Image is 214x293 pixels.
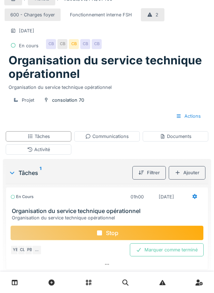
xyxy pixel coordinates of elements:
[10,194,34,200] div: En cours
[169,166,205,179] div: Ajouter
[17,245,27,255] div: CL
[57,39,67,49] div: CB
[40,169,41,177] sup: 1
[156,11,158,18] div: 2
[159,193,174,200] div: [DATE]
[10,245,20,255] div: YE
[9,81,205,91] div: Organisation du service technique opérationnel
[85,133,129,140] div: Communications
[170,110,207,123] div: Actions
[10,11,55,18] div: 600 - Charges foyer
[9,169,129,177] div: Tâches
[12,208,205,214] h3: Organisation du service technique opérationnel
[132,166,166,179] div: Filtrer
[130,243,204,256] div: Marquer comme terminé
[92,39,102,49] div: CB
[131,193,144,200] div: 01h00
[46,39,56,49] div: CB
[27,133,50,140] div: Tâches
[25,245,35,255] div: PB
[70,11,132,18] div: Fonctionnement interne FSH
[52,97,84,103] div: consolation 70
[69,39,79,49] div: CB
[22,97,34,103] div: Projet
[19,42,39,49] div: En cours
[32,245,42,255] div: …
[12,214,205,221] div: Organisation du service technique opérationnel
[27,146,50,153] div: Activité
[80,39,90,49] div: CB
[9,54,205,81] h1: Organisation du service technique opérationnel
[10,225,204,240] div: Stop
[19,27,34,34] div: [DATE]
[160,133,192,140] div: Documents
